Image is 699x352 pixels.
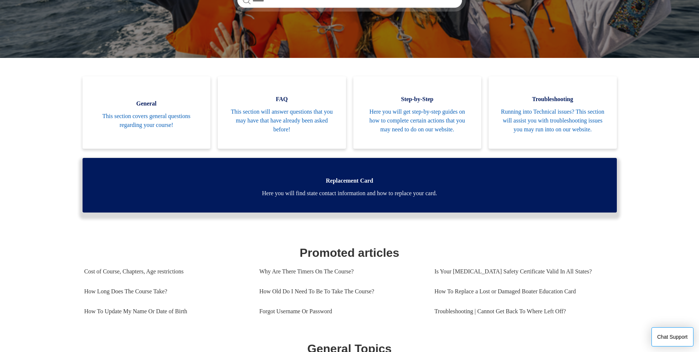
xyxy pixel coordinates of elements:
[83,158,617,213] a: Replacement Card Here you will find state contact information and how to replace your card.
[83,76,211,149] a: General This section covers general questions regarding your course!
[84,244,615,262] h1: Promoted articles
[364,107,471,134] span: Here you will get step-by-step guides on how to complete certain actions that you may need to do ...
[500,107,606,134] span: Running into Technical issues? This section will assist you with troubleshooting issues you may r...
[218,76,346,149] a: FAQ This section will answer questions that you may have that have already been asked before!
[94,112,200,130] span: This section covers general questions regarding your course!
[434,262,609,282] a: Is Your [MEDICAL_DATA] Safety Certificate Valid In All States?
[259,282,423,301] a: How Old Do I Need To Be To Take The Course?
[84,282,248,301] a: How Long Does The Course Take?
[434,282,609,301] a: How To Replace a Lost or Damaged Boater Education Card
[651,327,694,346] button: Chat Support
[94,176,606,185] span: Replacement Card
[434,301,609,321] a: Troubleshooting | Cannot Get Back To Where Left Off?
[94,99,200,108] span: General
[500,95,606,104] span: Troubleshooting
[84,301,248,321] a: How To Update My Name Or Date of Birth
[353,76,482,149] a: Step-by-Step Here you will get step-by-step guides on how to complete certain actions that you ma...
[229,95,335,104] span: FAQ
[259,301,423,321] a: Forgot Username Or Password
[84,262,248,282] a: Cost of Course, Chapters, Age restrictions
[94,189,606,198] span: Here you will find state contact information and how to replace your card.
[364,95,471,104] span: Step-by-Step
[259,262,423,282] a: Why Are There Timers On The Course?
[489,76,617,149] a: Troubleshooting Running into Technical issues? This section will assist you with troubleshooting ...
[229,107,335,134] span: This section will answer questions that you may have that have already been asked before!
